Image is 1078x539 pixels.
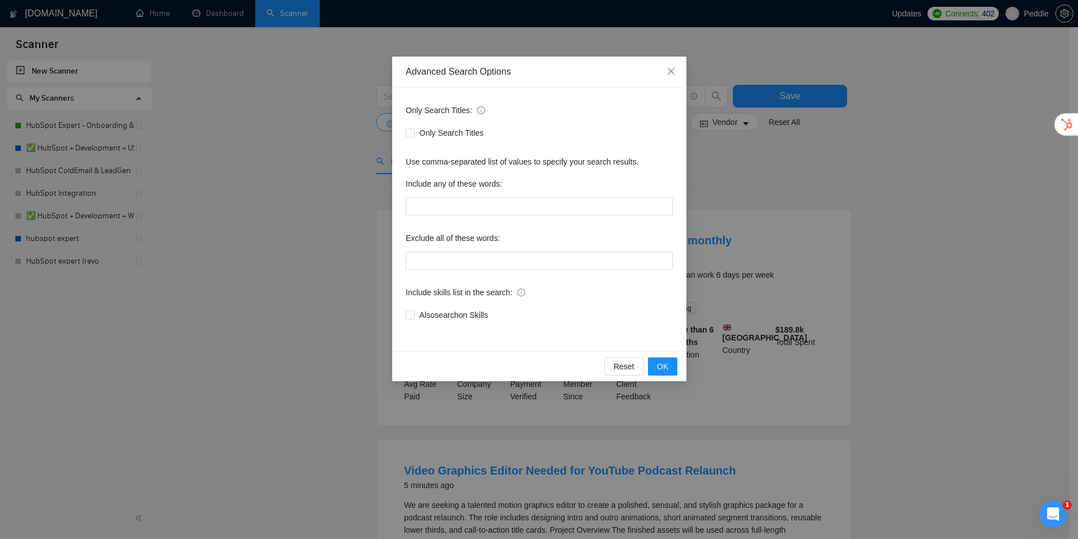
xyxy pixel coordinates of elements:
span: OK [656,360,668,373]
button: OK [647,357,677,376]
span: Reset [613,360,634,373]
span: info-circle [477,106,485,114]
span: Also search on Skills [415,309,492,321]
label: Include any of these words: [406,175,502,193]
span: Only Search Titles [415,127,488,139]
button: Close [656,57,686,87]
span: close [667,67,676,76]
iframe: Intercom live chat [1040,501,1067,528]
button: Reset [604,357,643,376]
div: Use comma-separated list of values to specify your search results. [406,156,673,168]
label: Exclude all of these words: [406,229,500,247]
span: info-circle [517,288,525,296]
span: 1 [1063,501,1072,510]
span: Include skills list in the search: [406,286,525,299]
div: Advanced Search Options [406,66,673,78]
span: Only Search Titles: [406,104,485,117]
